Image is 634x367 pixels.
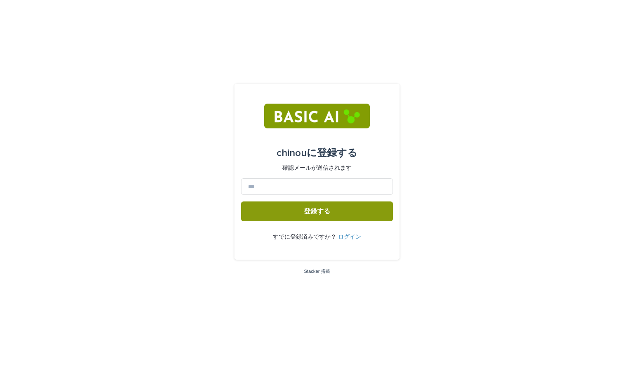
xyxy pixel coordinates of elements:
[338,234,361,240] a: ログイン
[241,201,393,221] button: 登録する
[307,148,357,158] font: に登録する
[264,104,369,128] img: RtIB8pj2QQiOZo6waziI
[277,148,307,158] font: chinou
[304,269,330,274] a: Stacker 搭載
[282,165,352,171] font: 確認メールが送信されます
[273,234,336,240] font: すでに登録済みですか？
[304,208,330,215] font: 登録する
